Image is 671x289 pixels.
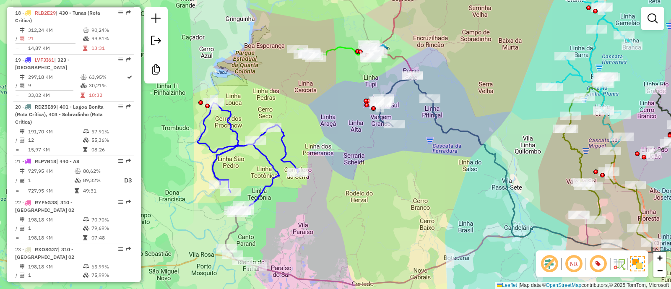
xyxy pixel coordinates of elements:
[118,247,123,252] em: Opções
[91,224,131,232] td: 79,69%
[148,61,164,80] a: Criar modelo
[15,81,19,90] td: /
[15,104,104,125] span: | 401 - Lagoa Bonita (Rota Crítica), 403 - Sobradinho (Rota Crítica)
[20,75,25,80] i: Distância Total
[28,136,83,144] td: 12
[91,234,131,242] td: 07:48
[28,26,83,34] td: 312,24 KM
[20,138,25,143] i: Total de Atividades
[35,57,54,63] span: LVF3I61
[28,234,83,242] td: 198,18 KM
[28,128,83,136] td: 191,70 KM
[15,175,19,186] td: /
[118,57,123,62] em: Opções
[28,167,74,175] td: 727,95 KM
[497,282,517,288] a: Leaflet
[75,178,81,183] i: % de utilização da cubagem
[15,187,19,195] td: =
[83,147,87,152] i: Tempo total em rota
[83,36,89,41] i: % de utilização da cubagem
[75,188,79,193] i: Tempo total em rota
[588,254,608,274] span: Exibir número da rota
[28,175,74,186] td: 1
[83,235,87,240] i: Tempo total em rota
[83,129,89,134] i: % de utilização do peso
[83,28,89,33] i: % de utilização do peso
[28,281,83,289] td: 198,18 KM
[15,57,70,70] span: | 323 - [GEOGRAPHIC_DATA]
[88,91,126,99] td: 10:32
[83,187,116,195] td: 49:31
[20,28,25,33] i: Distância Total
[612,257,626,271] img: Fluxo de ruas
[126,104,131,109] em: Rota exportada
[20,226,25,231] i: Total de Atividades
[564,254,584,274] span: Ocultar NR
[148,32,164,51] a: Exportar sessão
[28,224,83,232] td: 1
[81,93,85,98] i: Tempo total em rota
[15,34,19,43] td: /
[28,73,80,81] td: 297,18 KM
[83,46,87,51] i: Tempo total em rota
[35,158,56,164] span: RLP7B18
[126,247,131,252] em: Rota exportada
[20,129,25,134] i: Distância Total
[28,81,80,90] td: 9
[83,167,116,175] td: 80,62%
[518,282,520,288] span: |
[91,216,131,224] td: 70,70%
[91,146,131,154] td: 08:26
[83,175,116,186] td: 89,32%
[118,200,123,205] em: Opções
[657,253,663,263] span: +
[15,57,70,70] span: 19 -
[117,176,132,185] p: D3
[15,224,19,232] td: /
[28,44,83,52] td: 14,87 KM
[91,44,131,52] td: 13:31
[91,26,131,34] td: 90,24%
[15,10,100,23] span: | 430 - Tunas (Rota Critica)
[20,273,25,278] i: Total de Atividades
[88,73,126,81] td: 63,95%
[653,264,666,277] a: Zoom out
[28,146,83,154] td: 15,97 KM
[83,217,89,222] i: % de utilização do peso
[56,158,79,164] span: | 440 - AS
[91,271,131,279] td: 75,99%
[15,281,19,289] td: =
[15,104,104,125] span: 20 -
[35,10,56,16] span: RLB2E29
[15,91,19,99] td: =
[81,75,87,80] i: % de utilização do peso
[28,91,80,99] td: 33,02 KM
[15,136,19,144] td: /
[20,36,25,41] i: Total de Atividades
[118,10,123,15] em: Opções
[20,178,25,183] i: Total de Atividades
[91,263,131,271] td: 65,99%
[148,10,164,29] a: Nova sessão e pesquisa
[83,226,89,231] i: % de utilização da cubagem
[91,128,131,136] td: 57,91%
[15,10,100,23] span: 18 -
[35,199,57,206] span: RYF6G38
[15,234,19,242] td: =
[126,57,131,62] em: Rota exportada
[91,136,131,144] td: 55,36%
[81,83,87,88] i: % de utilização da cubagem
[15,246,74,260] span: 23 -
[91,34,131,43] td: 99,81%
[15,158,79,164] span: 21 -
[35,246,58,253] span: RXO8G37
[118,159,123,164] em: Opções
[88,81,126,90] td: 30,21%
[15,271,19,279] td: /
[126,10,131,15] em: Rota exportada
[546,282,582,288] a: OpenStreetMap
[377,43,388,54] img: Sobradinho
[15,44,19,52] td: =
[83,138,89,143] i: % de utilização da cubagem
[28,271,83,279] td: 1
